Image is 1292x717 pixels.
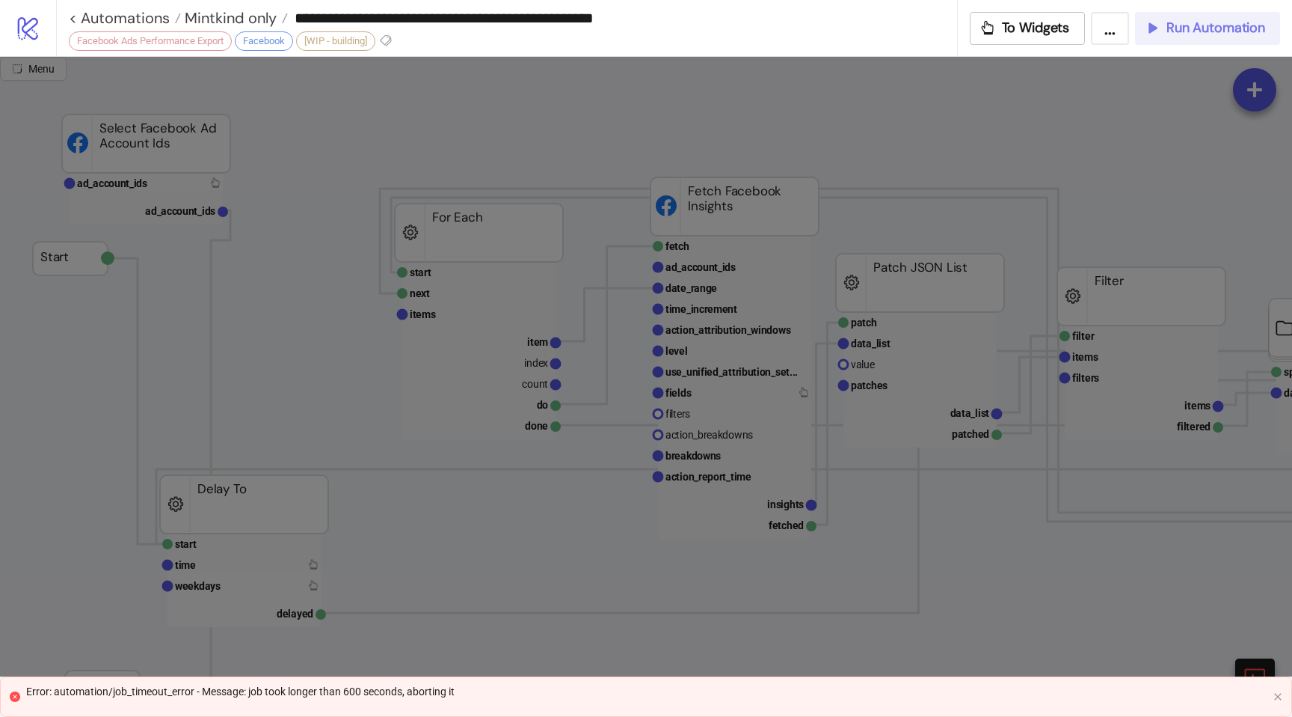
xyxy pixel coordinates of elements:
span: Mintkind only [181,8,277,28]
a: < Automations [69,10,181,25]
a: Mintkind only [181,10,288,25]
span: close-circle [10,692,20,702]
span: To Widgets [1002,19,1070,37]
div: Error: automation/job_timeout_error - Message: job took longer than 600 seconds, aborting it [26,683,1267,700]
button: ... [1091,12,1129,45]
div: [WIP - building] [296,31,375,51]
span: Run Automation [1166,19,1265,37]
button: close [1273,692,1282,702]
button: To Widgets [970,12,1086,45]
span: close [1273,692,1282,701]
button: Run Automation [1135,12,1280,45]
div: Facebook Ads Performance Export [69,31,232,51]
div: Facebook [235,31,293,51]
